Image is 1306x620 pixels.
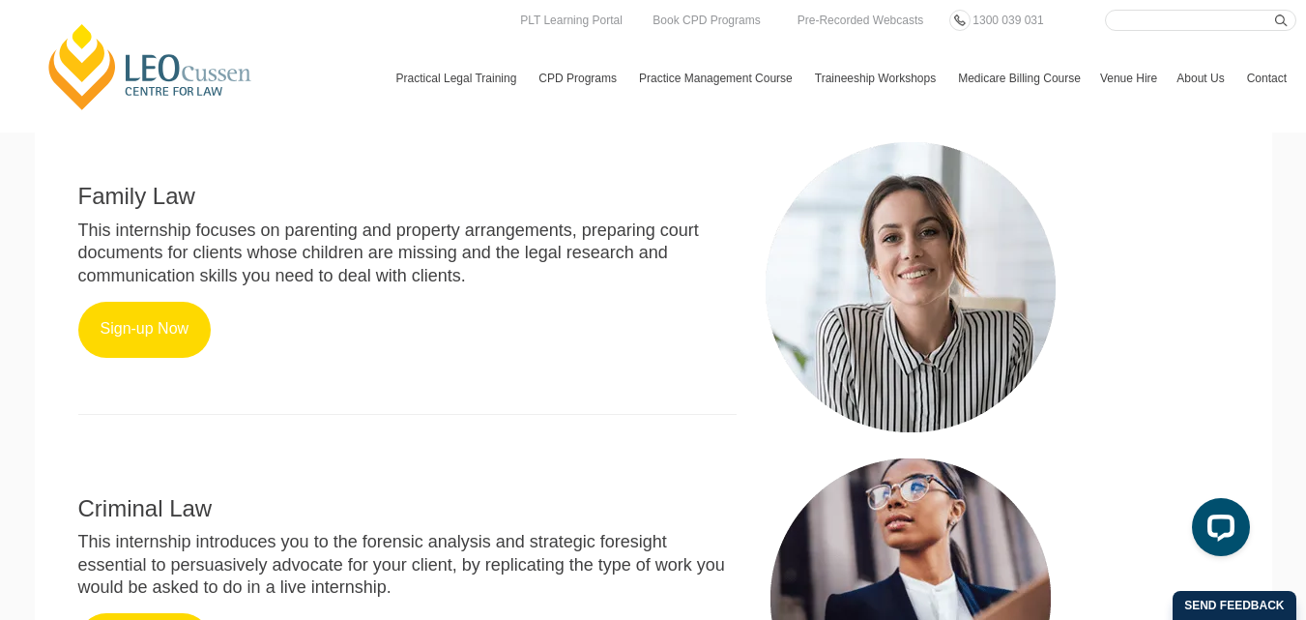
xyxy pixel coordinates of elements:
p: This internship focuses on parenting and property arrangements, preparing court documents for cli... [78,220,738,287]
a: Practical Legal Training [387,50,530,106]
a: PLT Learning Portal [515,10,627,31]
a: Contact [1237,50,1296,106]
a: 1300 039 031 [968,10,1048,31]
a: Book CPD Programs [648,10,765,31]
a: [PERSON_NAME] Centre for Law [44,21,257,112]
a: Practice Management Course [629,50,805,106]
a: About Us [1167,50,1236,106]
a: Pre-Recorded Webcasts [793,10,929,31]
a: Traineeship Workshops [805,50,948,106]
p: This internship introduces you to the forensic analysis and strategic foresight essential to pers... [78,531,738,599]
iframe: LiveChat chat widget [1176,490,1258,572]
a: Sign-up Now [78,302,212,358]
a: Medicare Billing Course [948,50,1090,106]
span: 1300 039 031 [972,14,1043,27]
h2: Family Law [78,184,738,209]
a: Venue Hire [1090,50,1167,106]
a: CPD Programs [529,50,629,106]
h2: Criminal Law [78,496,738,521]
